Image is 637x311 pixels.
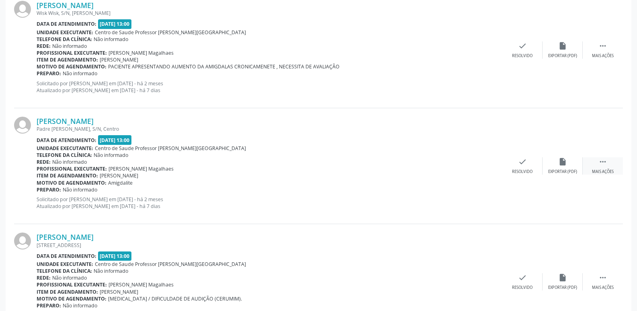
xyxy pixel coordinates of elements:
a: [PERSON_NAME] [37,1,94,10]
i:  [598,273,607,282]
span: [PERSON_NAME] Magalhaes [109,49,174,56]
b: Motivo de agendamento: [37,295,107,302]
span: [PERSON_NAME] [100,288,138,295]
div: Mais ações [592,169,614,175]
b: Preparo: [37,186,61,193]
div: Resolvido [512,285,533,290]
b: Data de atendimento: [37,137,96,144]
b: Profissional executante: [37,281,107,288]
b: Motivo de agendamento: [37,63,107,70]
b: Profissional executante: [37,49,107,56]
b: Motivo de agendamento: [37,179,107,186]
b: Preparo: [37,70,61,77]
span: Não informado [52,274,87,281]
span: [PERSON_NAME] [100,172,138,179]
b: Telefone da clínica: [37,268,92,274]
p: Solicitado por [PERSON_NAME] em [DATE] - há 2 meses Atualizado por [PERSON_NAME] em [DATE] - há 7... [37,80,502,94]
i:  [598,157,607,166]
b: Item de agendamento: [37,172,98,179]
i: check [518,41,527,50]
b: Unidade executante: [37,145,93,152]
div: Resolvido [512,169,533,175]
img: img [14,117,31,134]
i: insert_drive_file [558,273,567,282]
span: [MEDICAL_DATA] / DIFICULDADE DE AUDIÇÃO (CERUMIM). [108,295,242,302]
span: [PERSON_NAME] Magalhaes [109,281,174,288]
span: Amigdalite [108,179,133,186]
span: [PERSON_NAME] Magalhaes [109,165,174,172]
span: [DATE] 13:00 [98,135,132,144]
i: check [518,157,527,166]
b: Telefone da clínica: [37,152,92,159]
span: [DATE] 13:00 [98,19,132,29]
span: Centro de Saude Professor [PERSON_NAME][GEOGRAPHIC_DATA] [95,145,246,152]
img: img [14,1,31,18]
span: Não informado [94,36,128,43]
div: [STREET_ADDRESS] [37,242,502,249]
span: Não informado [63,302,97,309]
span: [PERSON_NAME] [100,56,138,63]
div: Resolvido [512,53,533,59]
span: Centro de Saude Professor [PERSON_NAME][GEOGRAPHIC_DATA] [95,261,246,268]
span: PACIENTE APRESENTANDO AUMENTO DA AMIGDALAS CRONICAMENETE , NECESSITA DE AVALIAÇÃO [108,63,340,70]
b: Preparo: [37,302,61,309]
div: Wisk Wisk, S/N, [PERSON_NAME] [37,10,502,16]
p: Solicitado por [PERSON_NAME] em [DATE] - há 2 meses Atualizado por [PERSON_NAME] em [DATE] - há 7... [37,196,502,210]
b: Item de agendamento: [37,288,98,295]
span: Não informado [94,268,128,274]
b: Rede: [37,159,51,165]
div: Padre [PERSON_NAME], S/N, Centro [37,126,502,132]
i: insert_drive_file [558,157,567,166]
span: Não informado [94,152,128,159]
b: Unidade executante: [37,261,93,268]
b: Rede: [37,274,51,281]
b: Telefone da clínica: [37,36,92,43]
i: check [518,273,527,282]
a: [PERSON_NAME] [37,233,94,241]
b: Unidade executante: [37,29,93,36]
span: Não informado [63,70,97,77]
i: insert_drive_file [558,41,567,50]
div: Mais ações [592,53,614,59]
b: Data de atendimento: [37,253,96,260]
span: Centro de Saude Professor [PERSON_NAME][GEOGRAPHIC_DATA] [95,29,246,36]
span: [DATE] 13:00 [98,251,132,261]
span: Não informado [52,43,87,49]
i:  [598,41,607,50]
div: Mais ações [592,285,614,290]
img: img [14,233,31,249]
span: Não informado [63,186,97,193]
a: [PERSON_NAME] [37,117,94,126]
div: Exportar (PDF) [548,285,577,290]
div: Exportar (PDF) [548,169,577,175]
b: Profissional executante: [37,165,107,172]
b: Item de agendamento: [37,56,98,63]
b: Rede: [37,43,51,49]
div: Exportar (PDF) [548,53,577,59]
b: Data de atendimento: [37,21,96,27]
span: Não informado [52,159,87,165]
